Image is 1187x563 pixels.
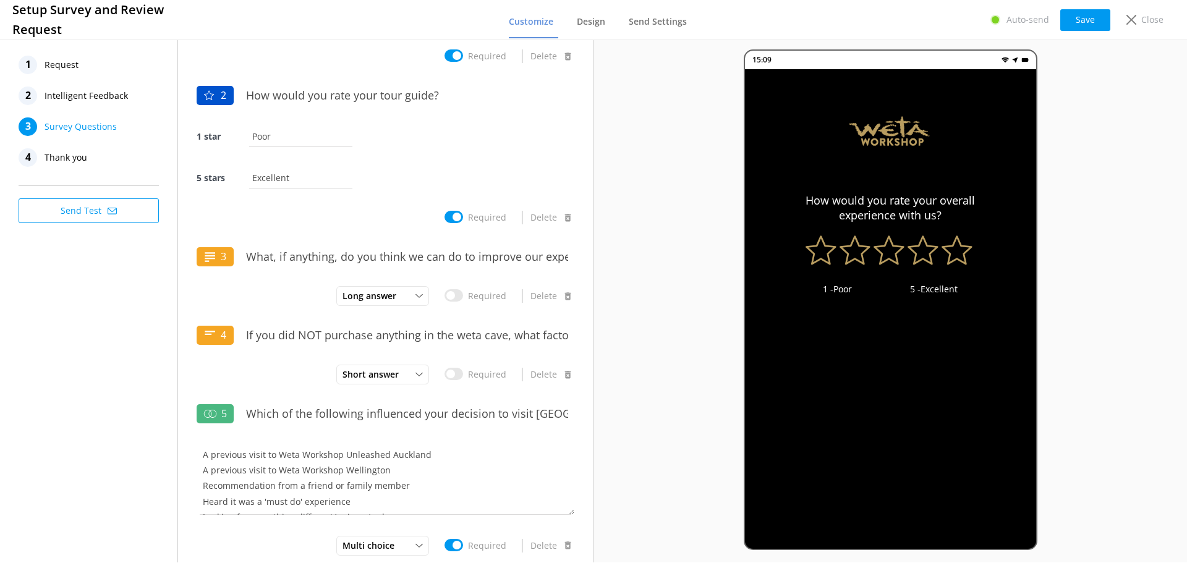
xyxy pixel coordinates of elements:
button: Delete [529,362,574,387]
input: Enter your question here [240,242,574,270]
p: Close [1141,13,1164,27]
input: Enter your question here [240,321,574,349]
button: Delete [529,205,574,230]
button: Delete [529,284,574,308]
p: Auto-send [1006,13,1049,27]
img: wifi.png [1002,56,1009,64]
span: Survey Questions [45,117,117,136]
label: 1 star [197,130,246,143]
div: 1 [19,56,37,74]
span: Thank you [45,148,87,167]
img: near-me.png [1011,56,1019,64]
div: 4 [197,326,234,345]
span: Design [577,15,605,28]
button: Delete [529,533,574,558]
input: Enter your question here [240,399,574,427]
p: 5 - Excellent [910,282,958,296]
label: Required [468,49,506,63]
span: Long answer [342,289,404,303]
div: 2 [197,86,234,106]
span: Multi choice [342,539,402,552]
p: How would you rate your overall experience with us? [794,193,987,222]
textarea: A previous visit to Weta Workshop Unleashed Auckland A previous visit to Weta Workshop Wellington... [197,441,574,515]
img: 286-1740085527.png [844,94,936,168]
label: Required [468,211,506,224]
p: 1 - Poor [823,282,852,296]
span: Short answer [342,368,406,381]
label: Required [468,289,506,303]
label: Required [468,368,506,381]
span: Customize [509,15,553,28]
span: Request [45,56,79,74]
div: 2 [19,87,37,105]
button: Delete [529,44,574,69]
div: 4 [19,148,37,167]
div: 3 [197,247,234,267]
span: Send Settings [629,15,687,28]
div: 3 [19,117,37,136]
img: battery.png [1021,56,1029,64]
button: Save [1060,9,1110,31]
label: Required [468,539,506,552]
div: 5 [197,404,234,424]
input: Enter your question here [240,81,574,109]
p: 15:09 [752,54,772,66]
button: Send Test [19,198,159,223]
label: 5 stars [197,171,246,185]
span: Intelligent Feedback [45,87,128,105]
